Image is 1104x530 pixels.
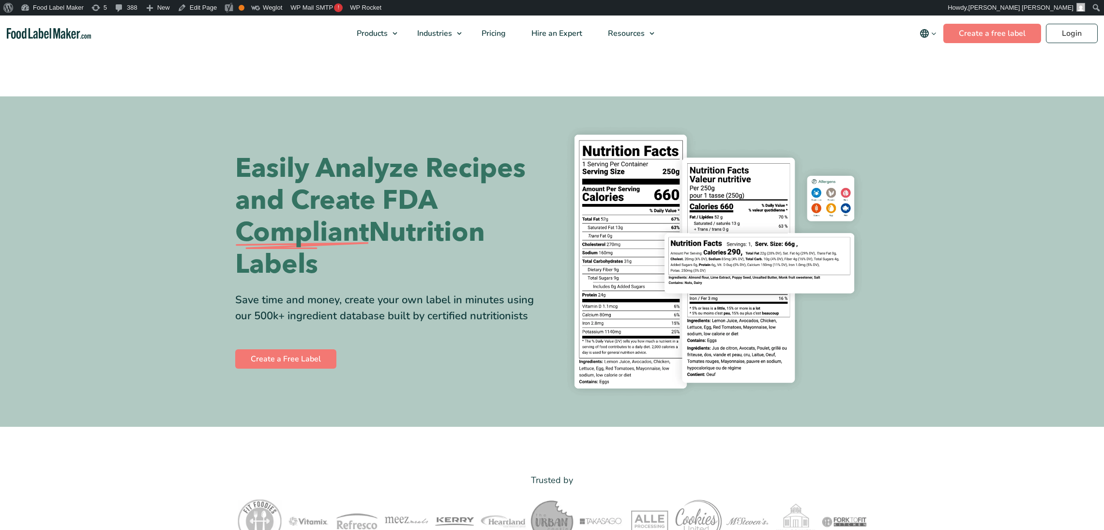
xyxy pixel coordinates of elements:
[968,4,1074,11] span: [PERSON_NAME] [PERSON_NAME]
[529,28,583,39] span: Hire an Expert
[354,28,389,39] span: Products
[334,3,343,12] span: !
[235,217,369,249] span: Compliant
[519,16,593,51] a: Hire an Expert
[469,16,516,51] a: Pricing
[479,28,507,39] span: Pricing
[405,16,467,51] a: Industries
[235,473,869,487] p: Trusted by
[943,24,1041,43] a: Create a free label
[414,28,453,39] span: Industries
[605,28,646,39] span: Resources
[239,5,244,11] div: OK
[235,292,545,324] div: Save time and money, create your own label in minutes using our 500k+ ingredient database built b...
[344,16,402,51] a: Products
[235,349,336,369] a: Create a Free Label
[1046,24,1098,43] a: Login
[595,16,659,51] a: Resources
[235,153,545,281] h1: Easily Analyze Recipes and Create FDA Nutrition Labels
